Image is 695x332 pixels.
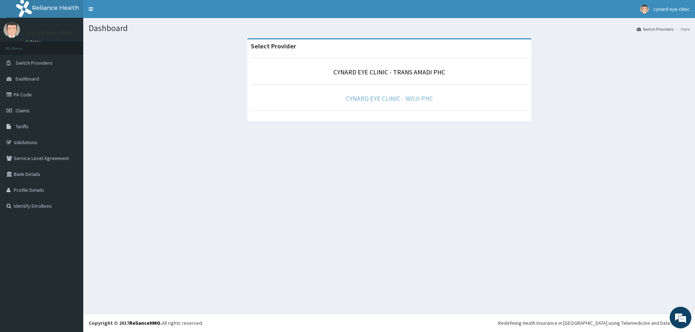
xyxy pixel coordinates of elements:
footer: All rights reserved. [83,314,695,332]
span: cynard eye clinic [653,6,690,12]
a: Online [25,39,43,44]
li: Here [674,26,690,32]
p: cynard eye clinic [25,29,73,36]
img: User Image [640,5,649,14]
span: Tariffs [16,123,29,130]
h1: Dashboard [89,23,690,33]
div: Redefining Heath Insurance in [GEOGRAPHIC_DATA] using Telemedicine and Data Science! [498,319,690,327]
img: User Image [4,22,20,38]
a: CYNARD EYE CLINIC - TRANS AMADI PHC [333,68,445,76]
span: Dashboard [16,76,39,82]
span: Switch Providers [16,60,52,66]
span: Claims [16,107,30,114]
a: RelianceHMO [129,320,160,326]
a: CYNARD EYE CLINIC - WOJI PHC [346,94,433,103]
strong: Copyright © 2017 . [89,320,162,326]
strong: Select Provider [251,42,296,50]
a: Switch Providers [637,26,673,32]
